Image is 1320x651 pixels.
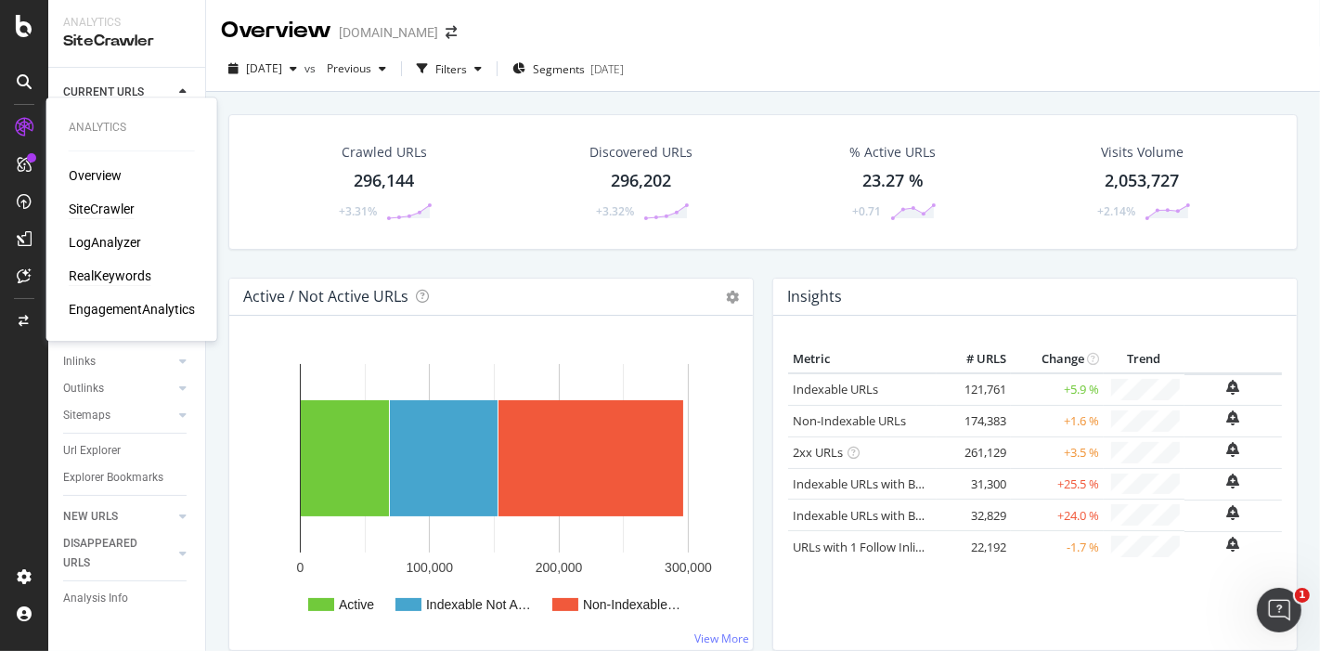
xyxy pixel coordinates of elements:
div: 23.27 % [862,169,924,193]
div: Sitemaps [63,406,110,425]
span: 1 [1295,588,1310,603]
iframe: Intercom live chat [1257,588,1301,632]
span: 2025 Aug. 16th [246,60,282,76]
text: Indexable Not A… [426,597,531,612]
text: Active [339,597,374,612]
span: vs [304,60,319,76]
a: Analysis Info [63,589,192,608]
div: CURRENT URLS [63,83,144,102]
text: Non-Indexable… [583,597,680,612]
th: Change [1011,345,1104,373]
td: 31,300 [937,468,1011,500]
text: 100,000 [407,560,454,575]
div: +0.71 [852,203,881,219]
button: Previous [319,54,394,84]
h4: Active / Not Active URLs [243,284,408,309]
button: [DATE] [221,54,304,84]
a: LogAnalyzer [69,233,141,252]
text: 200,000 [536,560,583,575]
div: Analytics [69,120,195,136]
div: arrow-right-arrow-left [446,26,457,39]
a: Url Explorer [63,441,192,461]
div: bell-plus [1227,410,1240,425]
td: +5.9 % [1011,373,1104,405]
div: Outlinks [63,379,104,398]
td: 32,829 [937,500,1011,531]
div: +3.31% [339,203,377,219]
td: +3.5 % [1011,436,1104,468]
a: View More [694,631,749,646]
th: Metric [788,345,937,373]
td: +1.6 % [1011,405,1104,436]
div: +3.32% [596,203,634,219]
div: bell-plus [1227,380,1240,395]
th: Trend [1104,345,1184,373]
text: 0 [297,560,304,575]
a: 2xx URLs [793,444,843,461]
a: Outlinks [63,379,174,398]
a: Indexable URLs [793,381,878,397]
a: RealKeywords [69,267,151,285]
div: Discovered URLs [589,143,692,162]
div: 2,053,727 [1105,169,1179,193]
div: 296,202 [611,169,671,193]
text: 300,000 [665,560,712,575]
a: Non-Indexable URLs [793,412,906,429]
a: URLs with 1 Follow Inlink [793,539,929,555]
div: bell-plus [1227,505,1240,520]
div: Analytics [63,15,190,31]
a: SiteCrawler [69,200,135,218]
a: Overview [69,166,122,185]
td: 121,761 [937,373,1011,405]
span: Segments [533,61,585,77]
div: Overview [221,15,331,46]
div: bell-plus [1227,537,1240,552]
div: Url Explorer [63,441,121,461]
h4: Insights [787,284,842,309]
a: Indexable URLs with Bad Description [793,507,995,524]
div: Visits Volume [1101,143,1184,162]
td: 174,383 [937,405,1011,436]
div: Inlinks [63,352,96,371]
button: Filters [409,54,489,84]
a: CURRENT URLS [63,83,174,102]
div: [DATE] [590,61,624,77]
div: DISAPPEARED URLS [63,534,157,573]
td: +24.0 % [1011,500,1104,531]
a: Explorer Bookmarks [63,468,192,488]
a: Sitemaps [63,406,174,425]
a: NEW URLS [63,507,174,527]
svg: A chart. [244,345,731,635]
td: -1.7 % [1011,531,1104,562]
a: DISAPPEARED URLS [63,534,174,573]
td: 261,129 [937,436,1011,468]
a: Indexable URLs with Bad H1 [793,475,948,492]
div: bell-plus [1227,474,1240,488]
i: Options [726,291,739,304]
a: Inlinks [63,352,174,371]
div: +2.14% [1097,203,1135,219]
div: Filters [435,61,467,77]
div: Crawled URLs [342,143,427,162]
div: NEW URLS [63,507,118,527]
div: Analysis Info [63,589,128,608]
a: EngagementAnalytics [69,300,195,319]
div: 296,144 [354,169,414,193]
button: Segments[DATE] [505,54,631,84]
span: Previous [319,60,371,76]
div: bell-plus [1227,442,1240,457]
div: % Active URLs [849,143,936,162]
th: # URLS [937,345,1011,373]
div: SiteCrawler [63,31,190,52]
td: +25.5 % [1011,468,1104,500]
div: [DOMAIN_NAME] [339,23,438,42]
td: 22,192 [937,531,1011,562]
div: Explorer Bookmarks [63,468,163,488]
